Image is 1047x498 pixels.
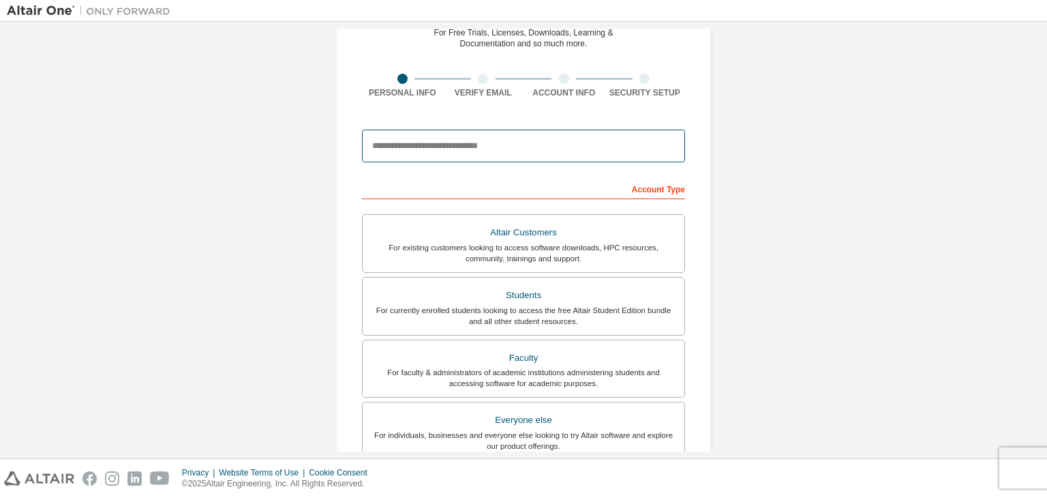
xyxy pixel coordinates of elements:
[371,286,676,305] div: Students
[182,478,376,490] p: © 2025 Altair Engineering, Inc. All Rights Reserved.
[4,471,74,486] img: altair_logo.svg
[434,27,613,49] div: For Free Trials, Licenses, Downloads, Learning & Documentation and so much more.
[82,471,97,486] img: facebook.svg
[371,223,676,242] div: Altair Customers
[443,87,524,98] div: Verify Email
[523,87,605,98] div: Account Info
[182,467,219,478] div: Privacy
[362,177,685,199] div: Account Type
[7,4,177,18] img: Altair One
[362,87,443,98] div: Personal Info
[127,471,142,486] img: linkedin.svg
[371,349,676,368] div: Faculty
[371,305,676,327] div: For currently enrolled students looking to access the free Altair Student Edition bundle and all ...
[371,430,676,452] div: For individuals, businesses and everyone else looking to try Altair software and explore our prod...
[371,367,676,389] div: For faculty & administrators of academic institutions administering students and accessing softwa...
[309,467,375,478] div: Cookie Consent
[371,242,676,264] div: For existing customers looking to access software downloads, HPC resources, community, trainings ...
[371,411,676,430] div: Everyone else
[150,471,170,486] img: youtube.svg
[219,467,309,478] div: Website Terms of Use
[105,471,119,486] img: instagram.svg
[605,87,686,98] div: Security Setup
